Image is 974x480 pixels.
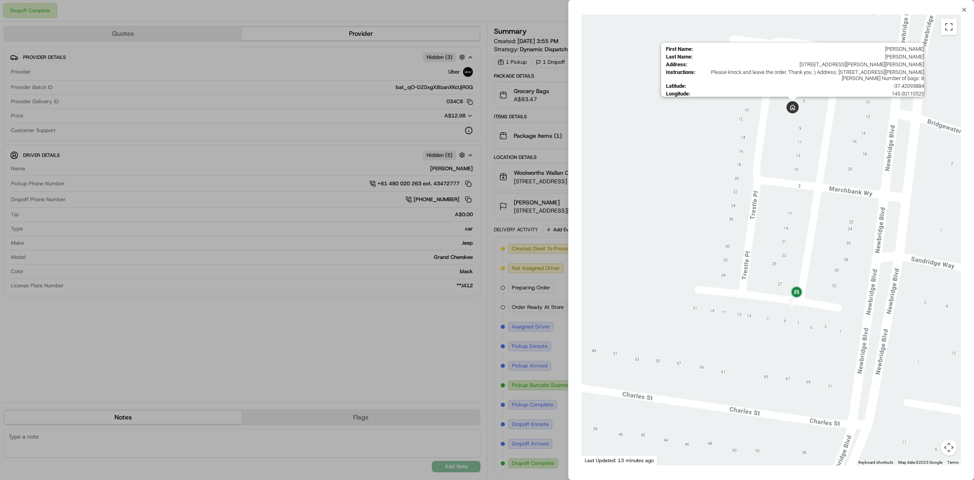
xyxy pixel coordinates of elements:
span: Latitude : [666,83,686,89]
button: Map camera controls [941,439,957,456]
div: Last Updated: 13 minutes ago [582,455,657,465]
span: [PERSON_NAME] [696,54,924,60]
div: 10 [786,295,801,310]
a: Terms [947,460,959,465]
span: First Name : [666,46,693,52]
span: -37.42093884 [690,83,924,89]
span: [PERSON_NAME] [696,46,924,52]
span: 145.00110525 [694,91,924,97]
button: Keyboard shortcuts [858,460,893,465]
span: Instructions : [666,69,696,81]
span: Map data ©2025 Google [898,460,942,465]
span: [STREET_ADDRESS][PERSON_NAME][PERSON_NAME] [691,61,924,67]
button: Toggle fullscreen view [941,19,957,35]
span: Please knock and leave the order. Thank you :) Address: [STREET_ADDRESS][PERSON_NAME][PERSON_NAME... [699,69,924,81]
img: Google [584,455,610,465]
a: Open this area in Google Maps (opens a new window) [584,455,610,465]
span: Last Name : [666,54,693,60]
span: Address : [666,61,687,67]
span: Longitude : [666,91,690,97]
